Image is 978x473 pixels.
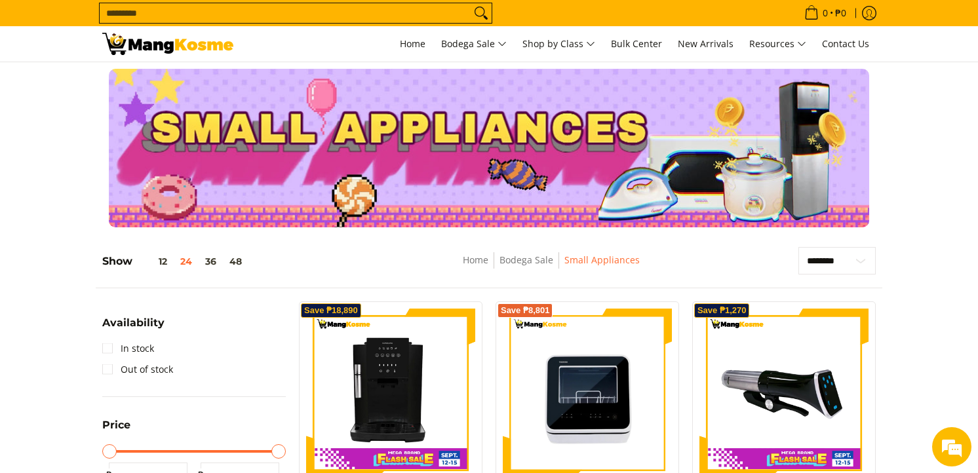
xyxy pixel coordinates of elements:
[102,420,130,440] summary: Open
[611,37,662,50] span: Bulk Center
[223,256,248,267] button: 48
[367,252,735,282] nav: Breadcrumbs
[815,26,876,62] a: Contact Us
[435,26,513,62] a: Bodega Sale
[749,36,806,52] span: Resources
[102,338,154,359] a: In stock
[564,254,640,266] a: Small Appliances
[102,255,248,268] h5: Show
[822,37,869,50] span: Contact Us
[501,307,550,314] span: Save ₱8,801
[102,318,165,338] summary: Open
[743,26,813,62] a: Resources
[821,9,830,18] span: 0
[246,26,876,62] nav: Main Menu
[102,33,233,55] img: Small Appliances l Mang Kosme: Home Appliances Warehouse Sale
[833,9,848,18] span: ₱0
[499,254,553,266] a: Bodega Sale
[132,256,174,267] button: 12
[678,37,733,50] span: New Arrivals
[102,420,130,430] span: Price
[604,26,669,62] a: Bulk Center
[522,36,595,52] span: Shop by Class
[471,3,492,23] button: Search
[174,256,199,267] button: 24
[441,36,507,52] span: Bodega Sale
[400,37,425,50] span: Home
[671,26,740,62] a: New Arrivals
[697,307,747,314] span: Save ₱1,270
[463,254,488,266] a: Home
[800,6,850,20] span: •
[516,26,602,62] a: Shop by Class
[304,307,358,314] span: Save ₱18,890
[199,256,223,267] button: 36
[393,26,432,62] a: Home
[102,318,165,328] span: Availability
[102,359,173,380] a: Out of stock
